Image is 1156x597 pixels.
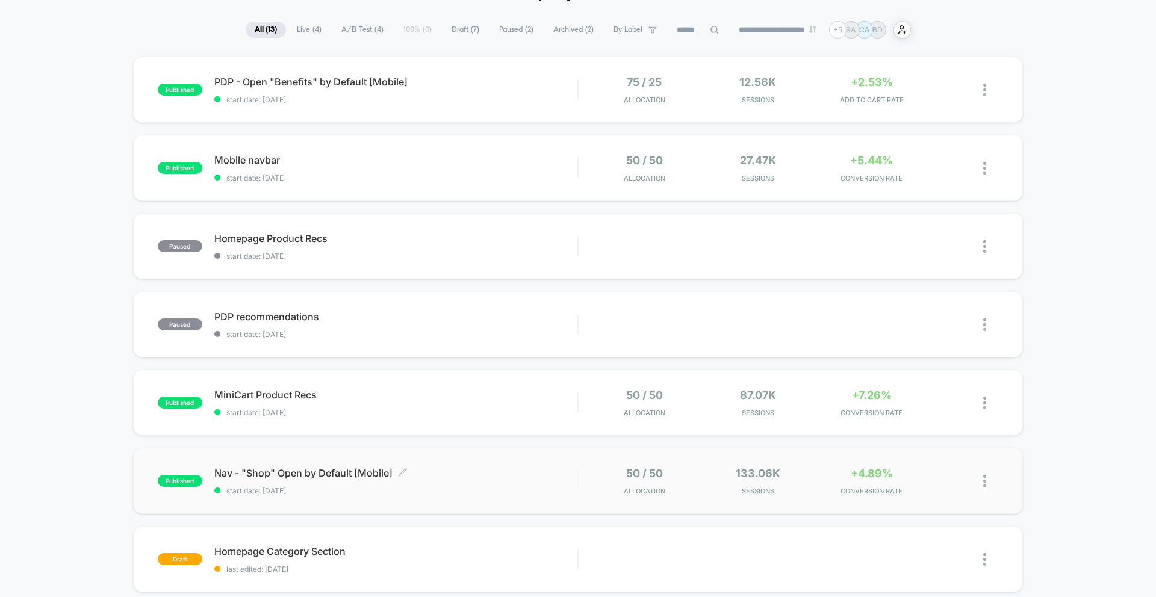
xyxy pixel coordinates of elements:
[983,318,986,331] img: close
[626,467,663,480] span: 50 / 50
[443,22,488,38] span: Draft ( 7 )
[627,76,662,88] span: 75 / 25
[851,76,893,88] span: +2.53%
[490,22,542,38] span: Paused ( 2 )
[704,174,812,182] span: Sessions
[983,162,986,175] img: close
[158,84,202,96] span: published
[983,475,986,487] img: close
[983,240,986,253] img: close
[739,76,776,88] span: 12.56k
[158,240,202,252] span: paused
[214,545,577,557] span: Homepage Category Section
[214,330,577,339] span: start date: [DATE]
[214,76,577,88] span: PDP - Open "Benefits" by Default [Mobile]
[214,389,577,401] span: MiniCart Product Recs
[704,96,812,104] span: Sessions
[852,389,892,401] span: +7.26%
[850,154,893,167] span: +5.44%
[851,467,893,480] span: +4.89%
[624,96,665,104] span: Allocation
[158,475,202,487] span: published
[214,565,577,574] span: last edited: [DATE]
[332,22,393,38] span: A/B Test ( 4 )
[246,22,286,38] span: All ( 13 )
[158,553,202,565] span: draft
[614,25,642,34] span: By Label
[158,318,202,330] span: paused
[214,173,577,182] span: start date: [DATE]
[872,25,883,34] p: BD
[214,467,577,479] span: Nav - "Shop" Open by Default [Mobile]
[214,154,577,166] span: Mobile navbar
[829,21,847,39] div: + 5
[859,25,869,34] p: CA
[158,397,202,409] span: published
[214,311,577,323] span: PDP recommendations
[846,25,856,34] p: SA
[624,487,665,495] span: Allocation
[214,486,577,495] span: start date: [DATE]
[818,174,925,182] span: CONVERSION RATE
[288,22,331,38] span: Live ( 4 )
[818,96,925,104] span: ADD TO CART RATE
[704,409,812,417] span: Sessions
[626,389,663,401] span: 50 / 50
[983,397,986,409] img: close
[626,154,663,167] span: 50 / 50
[704,487,812,495] span: Sessions
[818,487,925,495] span: CONVERSION RATE
[740,154,776,167] span: 27.47k
[983,553,986,566] img: close
[624,409,665,417] span: Allocation
[736,467,780,480] span: 133.06k
[544,22,603,38] span: Archived ( 2 )
[818,409,925,417] span: CONVERSION RATE
[214,95,577,104] span: start date: [DATE]
[158,162,202,174] span: published
[740,389,776,401] span: 87.07k
[983,84,986,96] img: close
[214,408,577,417] span: start date: [DATE]
[809,26,816,33] img: end
[214,232,577,244] span: Homepage Product Recs
[214,252,577,261] span: start date: [DATE]
[624,174,665,182] span: Allocation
